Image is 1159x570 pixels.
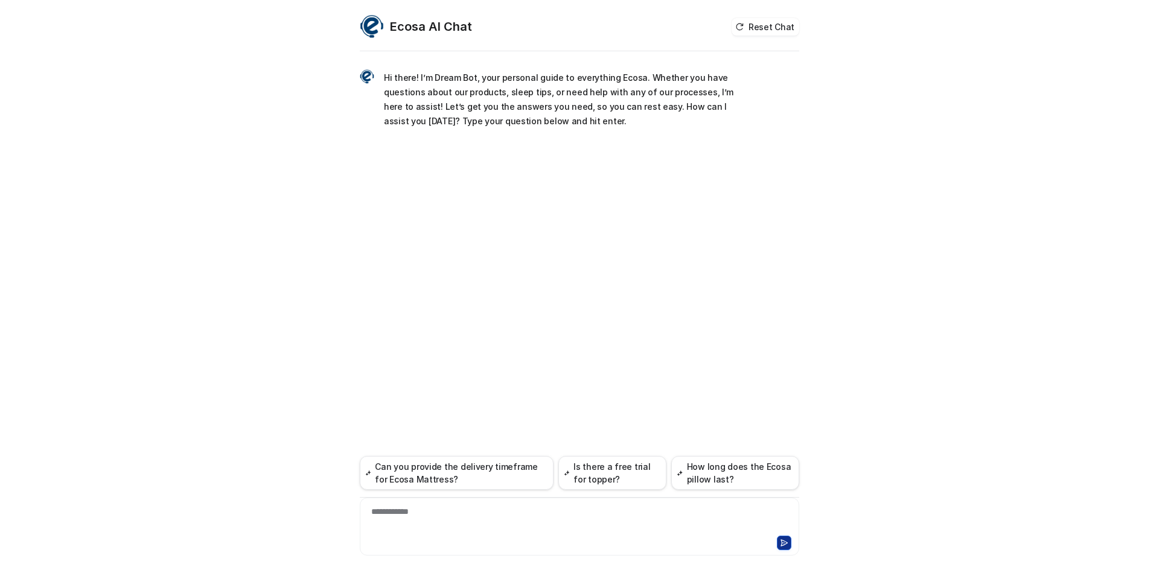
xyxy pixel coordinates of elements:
[384,71,737,128] p: Hi there! I’m Dream Bot, your personal guide to everything Ecosa. Whether you have questions abou...
[360,69,374,84] img: Widget
[360,456,554,490] button: Can you provide the delivery timeframe for Ecosa Mattress?
[360,14,384,39] img: Widget
[390,18,472,35] h2: Ecosa AI Chat
[732,18,799,36] button: Reset Chat
[671,456,799,490] button: How long does the Ecosa pillow last?
[558,456,666,490] button: Is there a free trial for topper?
